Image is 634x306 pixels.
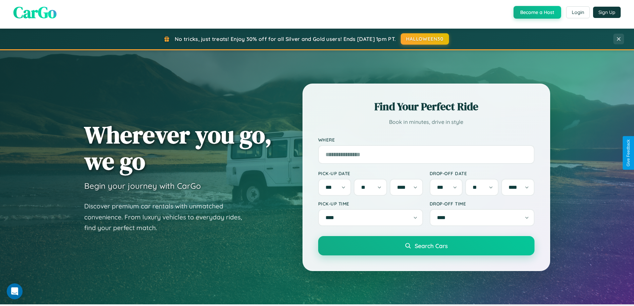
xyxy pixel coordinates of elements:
button: Become a Host [514,6,561,19]
label: Drop-off Date [430,170,534,176]
span: No tricks, just treats! Enjoy 30% off for all Silver and Gold users! Ends [DATE] 1pm PT. [175,36,396,42]
button: Sign Up [593,7,621,18]
h2: Find Your Perfect Ride [318,99,534,114]
p: Discover premium car rentals with unmatched convenience. From luxury vehicles to everyday rides, ... [84,201,251,233]
label: Pick-up Time [318,201,423,206]
label: Where [318,137,534,143]
p: Book in minutes, drive in style [318,117,534,127]
span: CarGo [13,1,57,23]
h3: Begin your journey with CarGo [84,181,201,191]
label: Pick-up Date [318,170,423,176]
h1: Wherever you go, we go [84,122,272,174]
button: HALLOWEEN30 [401,33,449,45]
button: Login [566,6,590,18]
button: Search Cars [318,236,534,255]
label: Drop-off Time [430,201,534,206]
span: Search Cars [415,242,448,249]
div: Give Feedback [626,140,631,166]
iframe: Intercom live chat [7,283,23,299]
